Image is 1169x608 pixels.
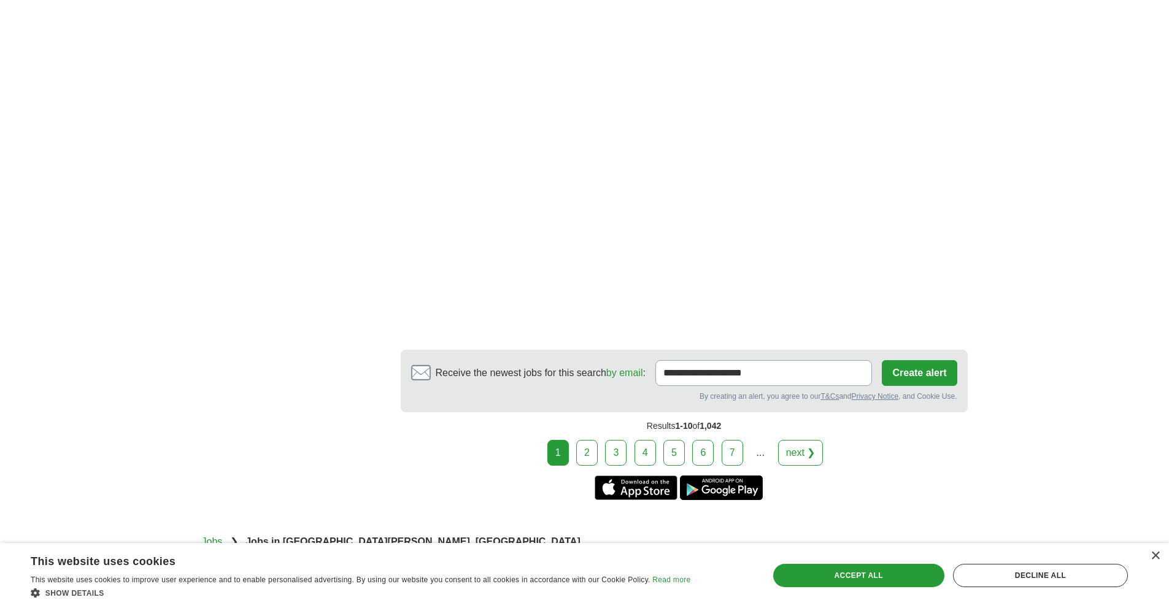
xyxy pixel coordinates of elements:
[595,475,677,500] a: Get the iPhone app
[230,536,238,547] span: ❯
[882,360,957,386] button: Create alert
[31,575,650,584] span: This website uses cookies to improve user experience and to enable personalised advertising. By u...
[1151,552,1160,561] div: Close
[820,392,839,401] a: T&Cs
[411,391,957,402] div: By creating an alert, you agree to our and , and Cookie Use.
[547,440,569,466] div: 1
[401,412,968,440] div: Results of
[851,392,898,401] a: Privacy Notice
[245,536,581,547] strong: Jobs in [GEOGRAPHIC_DATA][PERSON_NAME], [GEOGRAPHIC_DATA]
[675,421,692,431] span: 1-10
[692,440,714,466] a: 6
[778,440,824,466] a: next ❯
[45,589,104,598] span: Show details
[576,440,598,466] a: 2
[748,441,773,465] div: ...
[635,440,656,466] a: 4
[202,536,223,547] a: Jobs
[722,440,743,466] a: 7
[680,475,763,500] a: Get the Android app
[31,550,660,569] div: This website uses cookies
[606,367,643,378] a: by email
[605,440,627,466] a: 3
[700,421,721,431] span: 1,042
[773,564,944,587] div: Accept all
[652,575,690,584] a: Read more, opens a new window
[31,587,690,599] div: Show details
[663,440,685,466] a: 5
[953,564,1128,587] div: Decline all
[436,366,646,380] span: Receive the newest jobs for this search :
